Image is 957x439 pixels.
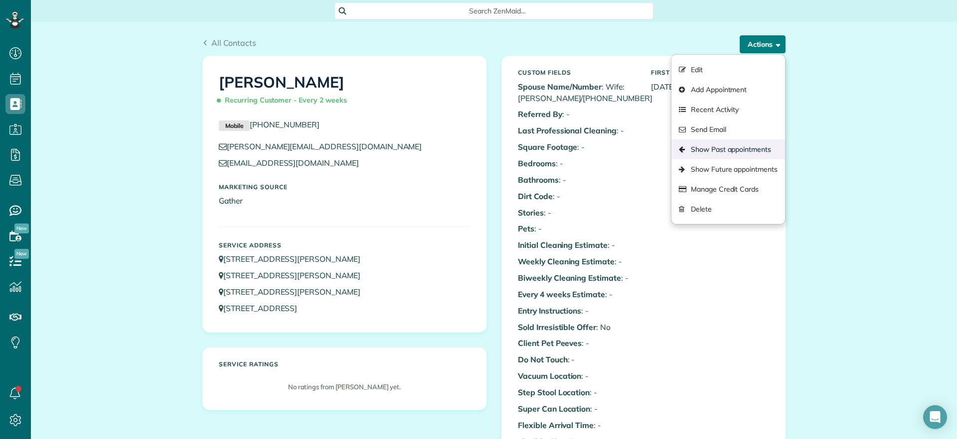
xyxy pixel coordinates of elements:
a: [STREET_ADDRESS][PERSON_NAME] [219,287,370,297]
p: : - [518,354,636,365]
span: New [14,223,29,233]
div: Open Intercom Messenger [923,405,947,429]
b: Square Footage [518,142,577,152]
p: : - [518,272,636,284]
a: Manage Credit Cards [671,179,785,199]
b: Flexible Arrival Time [518,420,594,430]
h5: Service Address [219,242,470,248]
span: New [14,249,29,259]
p: : Wife: [PERSON_NAME]/[PHONE_NUMBER] [518,81,636,104]
b: Weekly Cleaning Estimate [518,256,615,266]
h5: Marketing Source [219,184,470,190]
a: Add Appointment [671,80,785,100]
a: Mobile[PHONE_NUMBER] [219,119,319,129]
a: Show Past appointments [671,139,785,159]
b: Pets [518,223,534,233]
p: : - [518,370,636,382]
b: Entry Instructions [518,306,581,316]
b: Do Not Touch [518,354,568,364]
b: Biweekly Cleaning Estimate [518,273,621,283]
b: Bathrooms [518,175,559,185]
h5: Custom Fields [518,69,636,76]
b: Bedrooms [518,158,556,168]
b: Every 4 weeks Estimate [518,289,605,299]
small: Mobile [219,120,250,131]
b: Last Professional Cleaning [518,125,617,135]
p: No ratings from [PERSON_NAME] yet. [224,382,465,392]
a: Delete [671,199,785,219]
a: [STREET_ADDRESS][PERSON_NAME] [219,254,370,264]
p: : - [518,289,636,300]
p: : - [518,403,636,415]
a: [EMAIL_ADDRESS][DOMAIN_NAME] [219,158,368,168]
h5: First Serviced On [651,69,769,76]
b: Stories [518,208,544,218]
p: : - [518,239,636,251]
a: [PERSON_NAME][EMAIL_ADDRESS][DOMAIN_NAME] [219,141,431,151]
b: Dirt Code [518,191,553,201]
p: : - [518,305,636,317]
b: Sold Irresistible Offer [518,322,596,332]
button: Actions [740,35,786,53]
b: Spouse Name/Number [518,82,602,92]
b: Step Stool Location [518,387,590,397]
a: Show Future appointments [671,159,785,179]
h5: Service ratings [219,361,470,367]
p: : - [518,387,636,398]
a: Recent Activity [671,100,785,119]
a: All Contacts [202,37,256,49]
p: Gather [219,195,470,207]
p: : - [518,420,636,431]
p: : - [518,109,636,120]
p: : - [518,223,636,234]
b: Vacuum Location [518,371,581,381]
p: : - [518,141,636,153]
b: Client Pet Peeves [518,338,582,348]
span: Recurring Customer - Every 2 weeks [219,92,351,109]
span: All Contacts [211,38,256,48]
p: : - [518,125,636,136]
p: : No [518,322,636,333]
b: Referred By [518,109,562,119]
b: Initial Cleaning Estimate [518,240,608,250]
a: Edit [671,60,785,80]
b: Super Can Location [518,404,590,414]
p: : - [518,174,636,186]
p: [DATE] [651,81,769,93]
p: : - [518,337,636,349]
h1: [PERSON_NAME] [219,74,470,109]
p: : - [518,256,636,267]
p: : - [518,207,636,219]
a: [STREET_ADDRESS] [219,303,307,313]
a: [STREET_ADDRESS][PERSON_NAME] [219,270,370,280]
p: : - [518,158,636,169]
p: : - [518,191,636,202]
a: Send Email [671,119,785,139]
